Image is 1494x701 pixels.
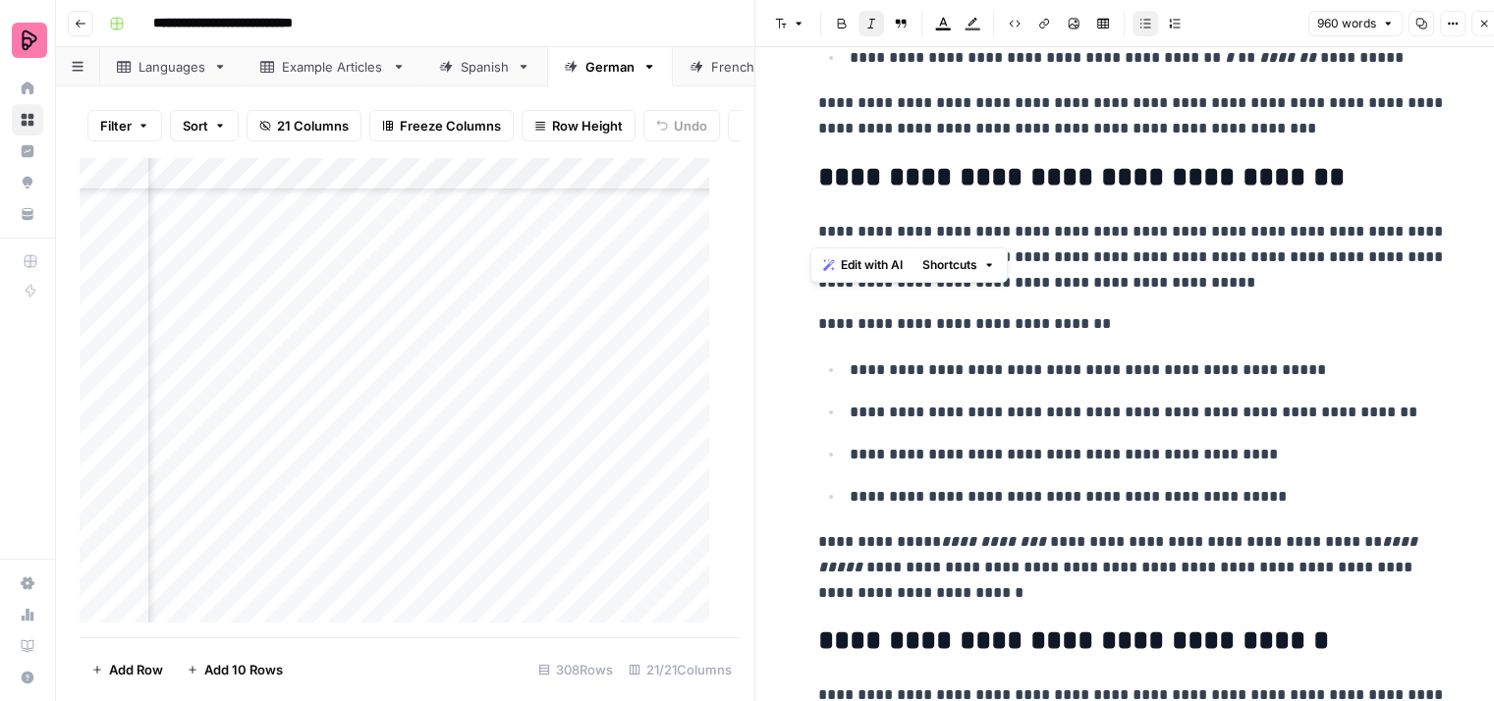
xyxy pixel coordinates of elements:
[80,654,175,685] button: Add Row
[12,73,43,104] a: Home
[530,654,621,685] div: 308 Rows
[109,660,163,679] span: Add Row
[674,116,707,135] span: Undo
[522,110,636,141] button: Row Height
[138,57,205,77] div: Languages
[175,654,295,685] button: Add 10 Rows
[204,660,283,679] span: Add 10 Rows
[643,110,720,141] button: Undo
[711,57,755,77] div: French
[12,135,43,167] a: Insights
[12,198,43,230] a: Your Data
[282,57,384,77] div: Example Articles
[12,567,43,599] a: Settings
[400,116,501,135] span: Freeze Columns
[170,110,239,141] button: Sort
[547,47,673,86] a: German
[1308,11,1403,36] button: 960 words
[461,57,509,77] div: Spanish
[87,110,162,141] button: Filter
[183,116,208,135] span: Sort
[585,57,635,77] div: German
[914,252,1003,278] button: Shortcuts
[12,599,43,630] a: Usage
[100,47,244,86] a: Languages
[922,256,977,274] span: Shortcuts
[673,47,794,86] a: French
[552,116,623,135] span: Row Height
[100,116,132,135] span: Filter
[12,16,43,65] button: Workspace: Preply
[369,110,514,141] button: Freeze Columns
[1317,15,1376,32] span: 960 words
[815,252,911,278] button: Edit with AI
[247,110,361,141] button: 21 Columns
[621,654,740,685] div: 21/21 Columns
[244,47,422,86] a: Example Articles
[12,662,43,693] button: Help + Support
[422,47,547,86] a: Spanish
[12,630,43,662] a: Learning Hub
[277,116,349,135] span: 21 Columns
[12,23,47,58] img: Preply Logo
[841,256,903,274] span: Edit with AI
[12,104,43,135] a: Browse
[12,167,43,198] a: Opportunities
